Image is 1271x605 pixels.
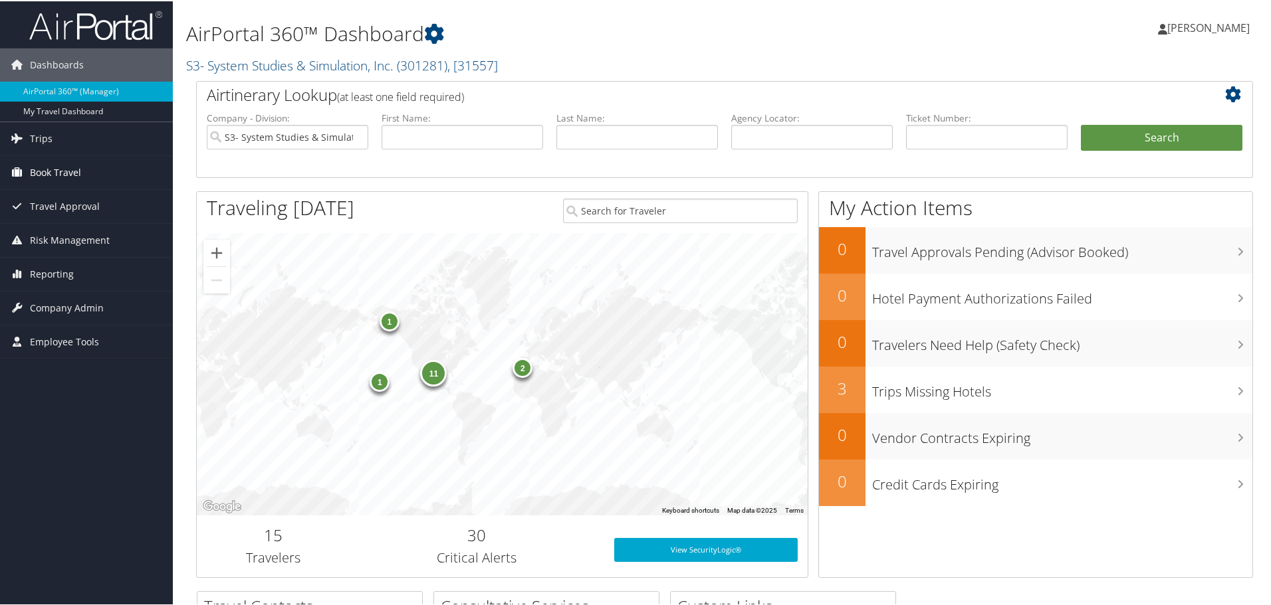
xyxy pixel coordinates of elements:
a: 3Trips Missing Hotels [819,365,1252,412]
span: Dashboards [30,47,84,80]
button: Zoom out [203,266,230,292]
span: Reporting [30,256,74,290]
span: Risk Management [30,222,110,256]
span: Map data ©2025 [727,505,777,513]
h3: Credit Cards Expiring [872,468,1252,493]
h3: Travelers Need Help (Safety Check) [872,328,1252,353]
h2: 0 [819,283,866,305]
span: ( 301281 ) [397,55,447,73]
img: airportal-logo.png [29,9,162,40]
h3: Travel Approvals Pending (Advisor Booked) [872,235,1252,260]
button: Keyboard shortcuts [662,505,719,514]
h2: 0 [819,469,866,491]
span: Employee Tools [30,324,99,357]
h2: 0 [819,422,866,445]
span: Travel Approval [30,189,100,222]
h1: My Action Items [819,193,1252,220]
a: 0Vendor Contracts Expiring [819,412,1252,458]
input: Search for Traveler [563,197,798,222]
h2: 30 [360,523,594,545]
a: S3- System Studies & Simulation, Inc. [186,55,498,73]
h2: 15 [207,523,340,545]
label: First Name: [382,110,543,124]
div: 1 [379,310,399,330]
span: (at least one field required) [337,88,464,103]
h1: Traveling [DATE] [207,193,354,220]
div: 11 [420,359,447,385]
h3: Hotel Payment Authorizations Failed [872,282,1252,307]
div: 2 [513,357,532,377]
h3: Critical Alerts [360,547,594,566]
h2: 0 [819,329,866,352]
a: 0Hotel Payment Authorizations Failed [819,272,1252,319]
span: [PERSON_NAME] [1167,19,1250,34]
span: Trips [30,121,53,154]
label: Agency Locator: [731,110,893,124]
div: 1 [370,371,390,390]
a: [PERSON_NAME] [1158,7,1263,46]
label: Last Name: [556,110,718,124]
img: Google [200,497,244,514]
h3: Trips Missing Hotels [872,375,1252,400]
h2: 0 [819,236,866,259]
a: View SecurityLogic® [614,537,798,561]
label: Ticket Number: [906,110,1068,124]
h1: AirPortal 360™ Dashboard [186,19,904,46]
span: Book Travel [30,155,81,188]
h2: Airtinerary Lookup [207,82,1155,105]
h3: Travelers [207,547,340,566]
span: , [ 31557 ] [447,55,498,73]
h2: 3 [819,376,866,398]
label: Company - Division: [207,110,368,124]
a: 0Travel Approvals Pending (Advisor Booked) [819,226,1252,272]
a: Open this area in Google Maps (opens a new window) [200,497,244,514]
a: Terms (opens in new tab) [785,505,804,513]
h3: Vendor Contracts Expiring [872,421,1252,446]
button: Search [1081,124,1242,150]
span: Company Admin [30,290,104,323]
button: Zoom in [203,238,230,265]
a: 0Travelers Need Help (Safety Check) [819,319,1252,365]
a: 0Credit Cards Expiring [819,458,1252,505]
